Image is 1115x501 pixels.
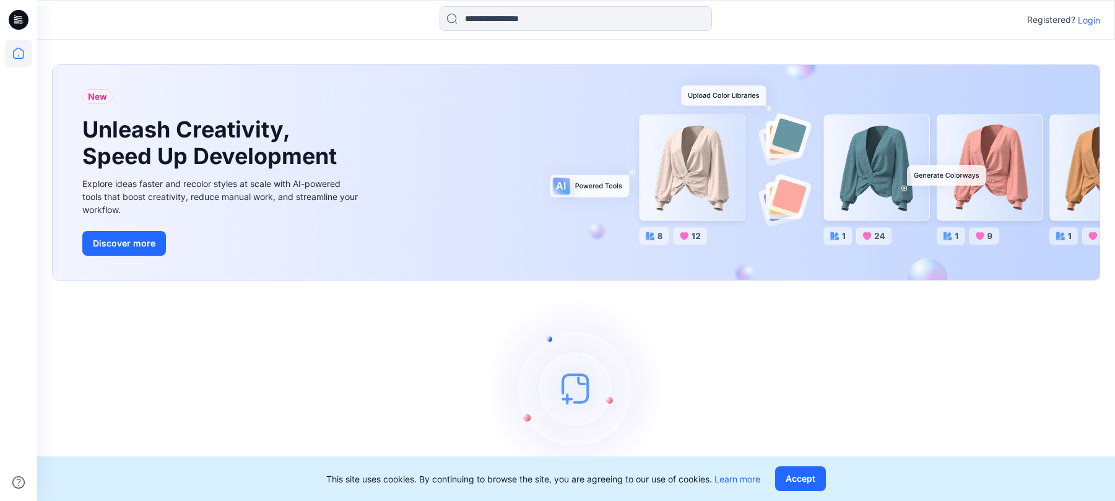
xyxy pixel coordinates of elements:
h1: Unleash Creativity, Speed Up Development [82,116,342,170]
a: Discover more [82,231,361,256]
p: Login [1078,14,1100,27]
span: New [88,89,107,104]
button: Discover more [82,231,166,256]
div: Explore ideas faster and recolor styles at scale with AI-powered tools that boost creativity, red... [82,177,361,216]
a: Learn more [714,474,760,484]
p: Registered? [1027,12,1075,27]
button: Accept [775,466,826,491]
p: This site uses cookies. By continuing to browse the site, you are agreeing to our use of cookies. [326,473,760,486]
img: empty-state-image.svg [484,295,669,481]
